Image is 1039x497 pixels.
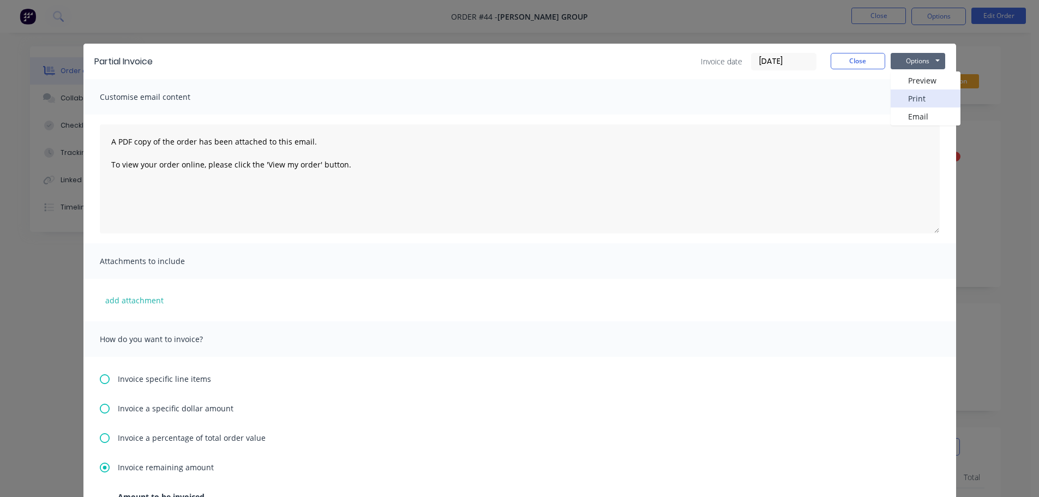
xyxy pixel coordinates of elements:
span: Invoice date [701,56,742,67]
button: Email [891,107,960,125]
button: Preview [891,71,960,89]
span: Invoice remaining amount [118,462,214,473]
span: Customise email content [100,89,220,105]
button: add attachment [100,292,169,308]
span: Invoice specific line items [118,373,211,385]
span: Attachments to include [100,254,220,269]
button: Close [831,53,885,69]
button: Options [891,53,945,69]
span: Invoice a percentage of total order value [118,432,266,444]
div: Partial Invoice [94,55,153,68]
button: Print [891,89,960,107]
span: Invoice a specific dollar amount [118,403,233,414]
textarea: A PDF copy of the order has been attached to this email. To view your order online, please click ... [100,124,940,233]
span: How do you want to invoice? [100,332,220,347]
